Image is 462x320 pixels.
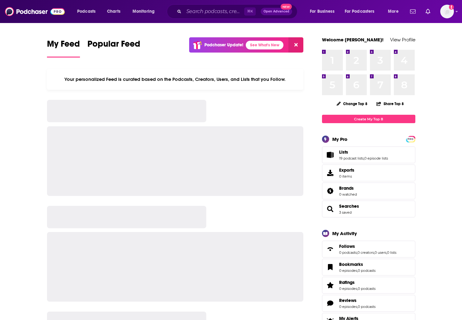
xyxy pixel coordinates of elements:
a: Brands [324,187,337,195]
span: Bookmarks [339,262,363,267]
a: 19 podcast lists [339,156,364,160]
a: Reviews [339,298,376,303]
button: open menu [306,7,342,16]
a: PRO [407,137,414,141]
a: Bookmarks [339,262,376,267]
span: , [357,250,357,255]
a: See What's New [246,41,283,49]
a: Lists [339,149,388,155]
a: Exports [322,165,415,181]
a: Charts [103,7,124,16]
button: Open AdvancedNew [261,8,292,15]
input: Search podcasts, credits, & more... [184,7,244,16]
span: For Business [310,7,334,16]
a: Show notifications dropdown [423,6,433,17]
a: Show notifications dropdown [408,6,418,17]
span: Exports [324,169,337,177]
div: Search podcasts, credits, & more... [173,4,303,19]
a: 0 creators [357,250,374,255]
span: ⌘ K [244,7,256,16]
span: , [357,286,358,291]
span: More [388,7,399,16]
span: PRO [407,137,414,141]
button: open menu [341,7,384,16]
button: Show profile menu [440,5,454,18]
span: , [357,268,358,273]
span: Open Advanced [264,10,289,13]
span: Bookmarks [322,259,415,276]
button: Change Top 8 [333,100,371,108]
a: 0 watched [339,192,357,197]
button: open menu [73,7,104,16]
span: Podcasts [77,7,96,16]
a: Follows [324,245,337,253]
a: Searches [324,205,337,213]
div: Your personalized Feed is curated based on the Podcasts, Creators, Users, and Lists that you Follow. [47,69,304,90]
span: Ratings [339,280,355,285]
span: My Feed [47,39,80,53]
a: 0 episodes [339,286,357,291]
span: , [357,304,358,309]
a: Ratings [339,280,376,285]
svg: Add a profile image [449,5,454,10]
span: Logged in as traviswinkler [440,5,454,18]
a: Ratings [324,281,337,290]
span: Ratings [322,277,415,294]
a: Follows [339,243,396,249]
a: Welcome [PERSON_NAME]! [322,37,384,43]
span: Follows [322,241,415,257]
a: 0 podcasts [358,286,376,291]
button: open menu [384,7,406,16]
span: Lists [339,149,348,155]
a: Bookmarks [324,263,337,271]
a: 0 lists [387,250,396,255]
span: Brands [322,183,415,199]
a: 0 episodes [339,304,357,309]
a: Lists [324,151,337,159]
a: 0 users [375,250,386,255]
a: View Profile [390,37,415,43]
span: 0 items [339,174,354,179]
a: Create My Top 8 [322,115,415,123]
span: Brands [339,185,354,191]
div: My Activity [332,230,357,236]
span: Exports [339,167,354,173]
img: User Profile [440,5,454,18]
span: Monitoring [133,7,155,16]
span: Reviews [339,298,357,303]
span: Searches [322,201,415,217]
a: Reviews [324,299,337,308]
span: Popular Feed [87,39,140,53]
a: 0 podcasts [339,250,357,255]
button: open menu [128,7,163,16]
a: 0 podcasts [358,268,376,273]
a: Popular Feed [87,39,140,58]
a: Brands [339,185,357,191]
a: Searches [339,203,359,209]
p: Podchaser Update! [204,42,243,48]
div: My Pro [332,136,348,142]
span: Follows [339,243,355,249]
span: Charts [107,7,120,16]
a: 0 podcasts [358,304,376,309]
span: Reviews [322,295,415,312]
img: Podchaser - Follow, Share and Rate Podcasts [5,6,65,17]
a: 0 episodes [339,268,357,273]
a: 0 episode lists [364,156,388,160]
button: Share Top 8 [376,98,404,110]
a: My Feed [47,39,80,58]
span: For Podcasters [345,7,375,16]
span: Lists [322,146,415,163]
span: , [374,250,375,255]
span: New [281,4,292,10]
a: 3 saved [339,210,352,215]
